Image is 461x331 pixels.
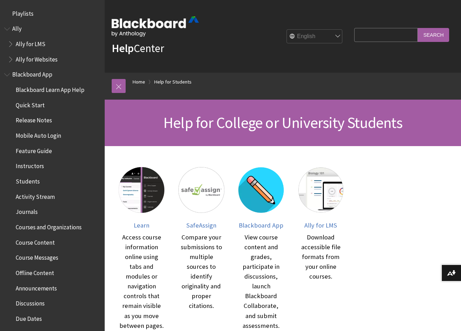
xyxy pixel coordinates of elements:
[287,30,343,44] select: Site Language Selector
[16,130,61,139] span: Mobile Auto Login
[298,232,344,281] div: Download accessible file formats from your online courses.
[112,41,134,55] strong: Help
[154,78,192,86] a: Help for Students
[134,221,149,229] span: Learn
[238,232,284,330] div: View course content and grades, participate in discussions, launch Blackboard Collaborate, and su...
[178,167,224,331] a: SafeAssign SafeAssign Compare your submissions to multiple sources to identify originality and pr...
[238,167,284,331] a: Blackboard App Blackboard App View course content and grades, participate in discussions, launch ...
[4,23,101,65] nav: Book outline for Anthology Ally Help
[4,8,101,20] nav: Book outline for Playlists
[178,232,224,311] div: Compare your submissions to multiple sources to identify originality and proper citations.
[12,23,22,33] span: Ally
[16,145,52,154] span: Feature Guide
[16,99,45,109] span: Quick Start
[112,41,164,55] a: HelpCenter
[16,252,58,261] span: Course Messages
[119,167,164,331] a: Learn Learn Access course information online using tabs and modules or navigation controls that r...
[418,28,449,42] input: Search
[16,313,42,322] span: Due Dates
[16,53,58,63] span: Ally for Websites
[16,38,45,48] span: Ally for LMS
[12,8,34,17] span: Playlists
[178,167,224,213] img: SafeAssign
[16,221,82,231] span: Courses and Organizations
[16,115,52,124] span: Release Notes
[12,69,52,78] span: Blackboard App
[119,232,164,330] div: Access course information online using tabs and modules or navigation controls that remain visibl...
[16,191,55,200] span: Activity Stream
[16,297,45,307] span: Discussions
[163,113,402,132] span: Help for College or University Students
[298,167,344,213] img: Ally for LMS
[133,78,145,86] a: Home
[16,267,54,276] span: Offline Content
[186,221,216,229] span: SafeAssign
[16,282,57,292] span: Announcements
[16,84,84,93] span: Blackboard Learn App Help
[16,175,40,185] span: Students
[239,221,283,229] span: Blackboard App
[112,16,199,37] img: Blackboard by Anthology
[16,206,38,216] span: Journals
[238,167,284,213] img: Blackboard App
[298,167,344,331] a: Ally for LMS Ally for LMS Download accessible file formats from your online courses.
[119,167,164,213] img: Learn
[16,237,55,246] span: Course Content
[304,221,337,229] span: Ally for LMS
[16,160,44,170] span: Instructors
